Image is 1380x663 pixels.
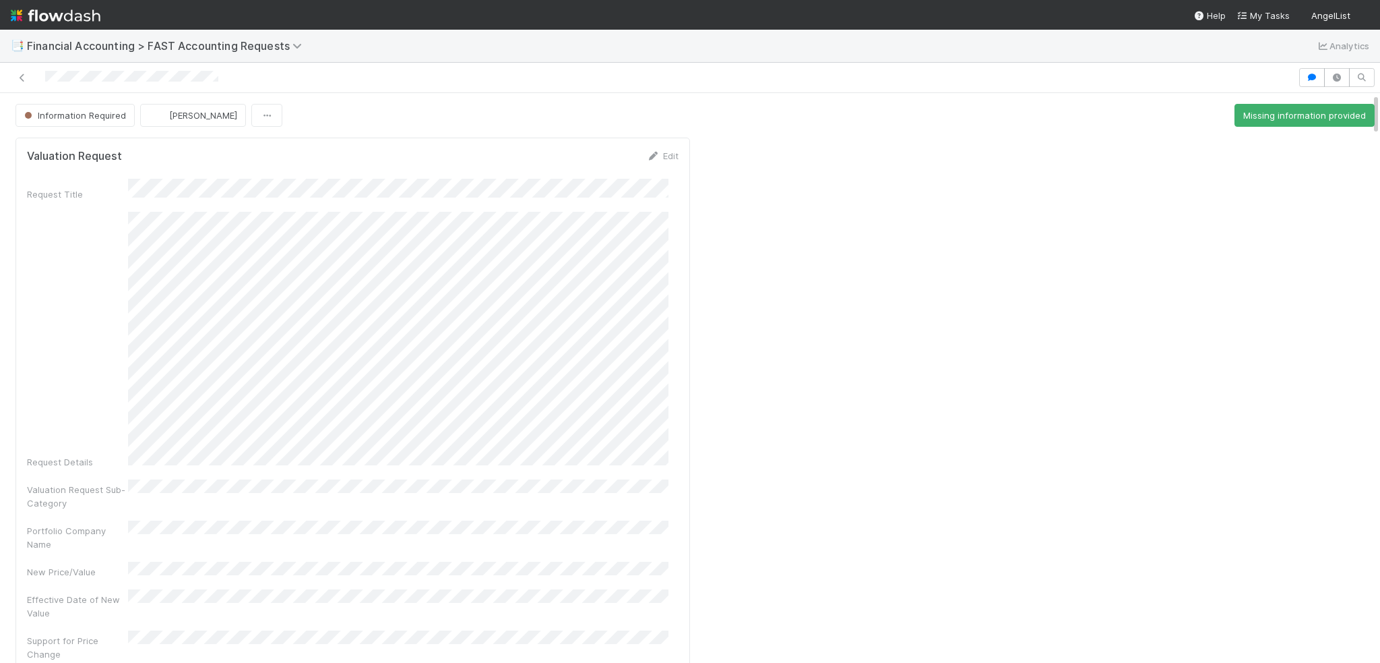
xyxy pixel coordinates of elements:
span: Financial Accounting > FAST Accounting Requests [27,39,309,53]
img: avatar_e5ec2f5b-afc7-4357-8cf1-2139873d70b1.png [1356,9,1369,23]
img: logo-inverted-e16ddd16eac7371096b0.svg [11,4,100,27]
div: Help [1193,9,1226,22]
a: Analytics [1316,38,1369,54]
div: Valuation Request Sub-Category [27,483,128,510]
a: My Tasks [1236,9,1290,22]
div: Request Title [27,188,128,201]
div: Effective Date of New Value [27,593,128,620]
span: My Tasks [1236,10,1290,21]
div: Portfolio Company Name [27,524,128,551]
div: Request Details [27,455,128,469]
h5: Valuation Request [27,150,122,163]
button: Missing information provided [1234,104,1375,127]
img: avatar_e5ec2f5b-afc7-4357-8cf1-2139873d70b1.png [152,109,165,122]
button: Information Required [15,104,135,127]
button: [PERSON_NAME] [140,104,246,127]
span: AngelList [1311,10,1350,21]
span: [PERSON_NAME] [169,110,237,121]
div: New Price/Value [27,565,128,579]
div: Support for Price Change [27,634,128,661]
span: Information Required [22,110,126,121]
span: 📑 [11,40,24,51]
a: Edit [647,150,679,161]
